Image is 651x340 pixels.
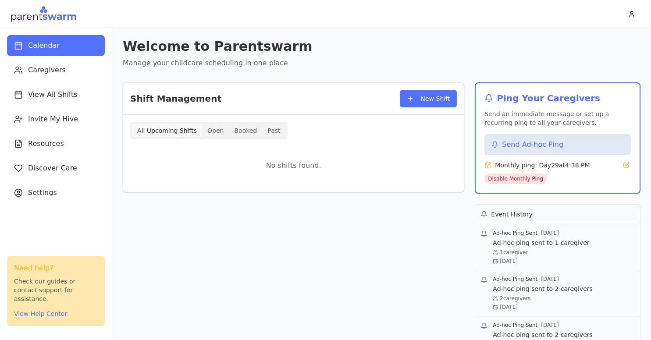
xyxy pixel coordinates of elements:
button: Caregivers [7,60,105,81]
h2: Ping Your Caregivers [484,92,631,104]
span: Send Ad-hoc Ping [502,139,563,150]
button: Send Ad-hoc Ping [484,134,631,155]
button: View Help Center [14,309,67,318]
span: [DATE] [541,230,559,237]
button: Resources [7,133,105,154]
img: Parentswarm Logo [11,5,77,23]
span: Calendar [28,40,60,51]
button: Discover Care [7,158,105,179]
button: Past [262,124,285,138]
p: 2 caregiver s [493,295,593,302]
p: Send an immediate message or set up a recurring ping to all your caregivers. [484,110,631,127]
h3: Need help? [14,263,98,273]
span: Ad-hoc Ping Sent [493,322,537,329]
button: All Upcoming Shifts [132,124,202,138]
p: [DATE] [493,258,589,265]
button: Calendar [7,35,105,56]
p: Ad-hoc ping sent to 1 caregiver [493,238,589,247]
p: Manage your childcare scheduling in one place [123,58,640,68]
span: [DATE] [541,322,559,329]
p: Ad-hoc ping sent to 2 caregivers [493,330,593,339]
span: Caregivers [28,65,66,75]
p: 1 caregiver [493,249,589,256]
span: Resources [28,138,64,149]
span: Settings [28,188,57,198]
p: Check our guides or contact support for assistance. [14,277,98,303]
span: Ad-hoc Ping Sent [493,276,537,283]
button: Open [202,124,229,138]
button: Invite My Hive [7,109,105,130]
button: Settings [7,182,105,203]
p: [DATE] [493,304,593,311]
span: Invite My Hive [28,114,78,124]
button: New Shift [400,90,457,107]
div: No shifts found. [130,146,457,185]
h3: Event History [491,210,532,219]
span: View All Shifts [28,89,78,100]
p: Ad-hoc ping sent to 2 caregivers [493,284,593,293]
h2: Shift Management [130,92,221,105]
button: Disable Monthly Ping [484,174,547,184]
span: Monthly ping: Day 29 at 4:38 PM [495,161,590,170]
span: Ad-hoc Ping Sent [493,230,537,237]
span: Discover Care [28,163,77,174]
h1: Welcome to Parentswarm [123,39,640,54]
button: Booked [229,124,262,138]
span: [DATE] [541,276,559,283]
button: View All Shifts [7,84,105,105]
